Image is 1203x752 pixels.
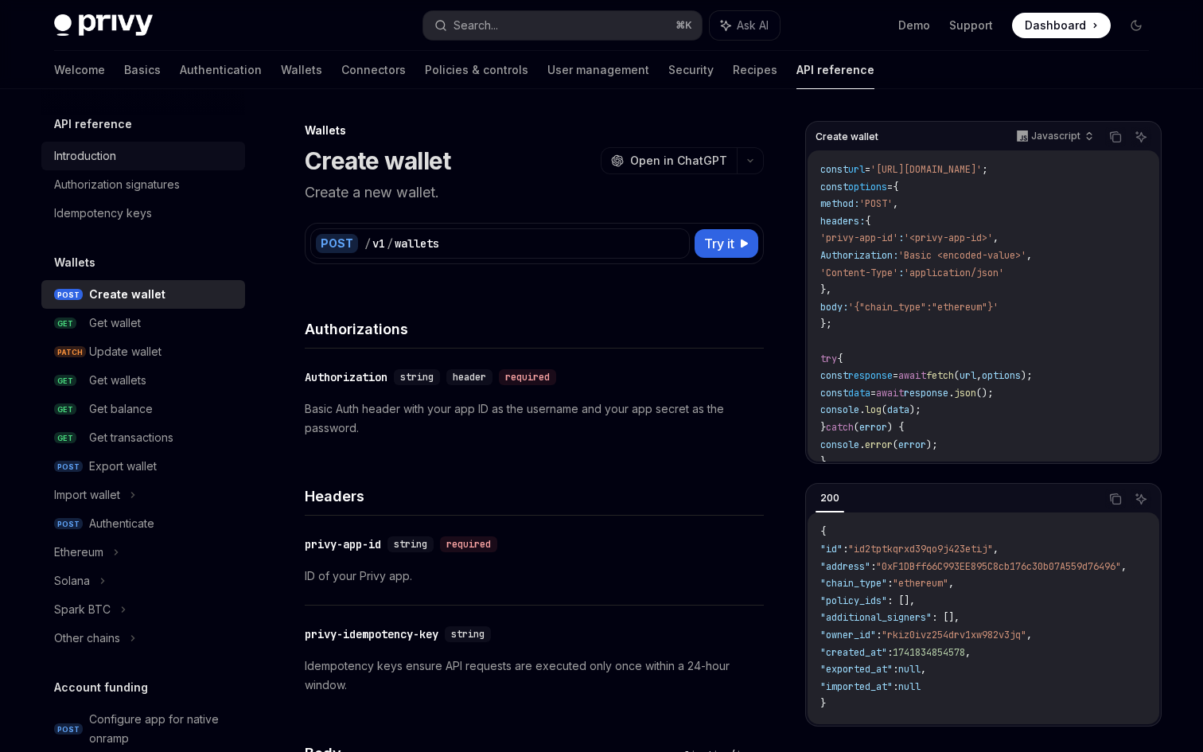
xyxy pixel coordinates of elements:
a: API reference [796,51,874,89]
span: { [837,353,843,365]
a: User management [547,51,649,89]
span: ; [982,163,987,176]
span: response [904,387,948,399]
span: GET [54,403,76,415]
p: Idempotency keys ensure API requests are executed only once within a 24-hour window. [305,657,764,695]
h1: Create wallet [305,146,450,175]
div: Other chains [54,629,120,648]
p: ID of your Privy app. [305,567,764,586]
a: GETGet transactions [41,423,245,452]
span: "id2tptkqrxd39qo9j423etij" [848,543,993,555]
span: , [976,369,982,382]
span: : [], [887,594,915,607]
span: , [948,577,954,590]
span: Open in ChatGPT [630,153,727,169]
span: "id" [820,543,843,555]
span: await [898,369,926,382]
span: fetch [926,369,954,382]
span: data [887,403,909,416]
span: await [876,387,904,399]
div: Spark BTC [54,600,111,619]
span: = [865,163,870,176]
div: Wallets [305,123,764,138]
span: POST [54,518,83,530]
h4: Headers [305,485,764,507]
span: null [898,663,921,676]
div: Authorization signatures [54,175,180,194]
span: '{"chain_type":"ethereum"}' [848,301,999,314]
div: Update wallet [89,342,162,361]
a: Authorization signatures [41,170,245,199]
span: : [876,629,882,641]
h5: Account funding [54,678,148,697]
button: Search...⌘K [423,11,702,40]
span: response [848,369,893,382]
span: const [820,369,848,382]
span: GET [54,318,76,329]
span: Ask AI [737,18,769,33]
span: ( [854,421,859,434]
div: privy-idempotency-key [305,626,438,642]
div: Export wallet [89,457,157,476]
span: : [887,646,893,659]
span: 'privy-app-id' [820,232,898,244]
span: ); [926,438,937,451]
a: GETGet wallet [41,309,245,337]
span: Try it [704,234,734,253]
div: v1 [372,236,385,251]
span: , [1026,249,1032,262]
span: "imported_at" [820,680,893,693]
div: Authorization [305,369,387,385]
button: Open in ChatGPT [601,147,737,174]
div: Get wallets [89,371,146,390]
a: Security [668,51,714,89]
button: Toggle dark mode [1123,13,1149,38]
span: , [893,197,898,210]
span: = [893,369,898,382]
button: Try it [695,229,758,258]
span: : [893,663,898,676]
div: Introduction [54,146,116,166]
h5: Wallets [54,253,95,272]
span: . [859,438,865,451]
span: options [982,369,1021,382]
span: error [859,421,887,434]
span: method: [820,197,859,210]
img: dark logo [54,14,153,37]
div: Idempotency keys [54,204,152,223]
div: / [364,236,371,251]
span: PATCH [54,346,86,358]
span: "ethereum" [893,577,948,590]
span: : [898,267,904,279]
span: { [820,525,826,538]
span: string [400,371,434,384]
a: GETGet wallets [41,366,245,395]
div: Search... [454,16,498,35]
span: ( [954,369,960,382]
span: (); [976,387,993,399]
span: const [820,163,848,176]
span: try [820,353,837,365]
span: options [848,181,887,193]
div: Solana [54,571,90,590]
span: '<privy-app-id>' [904,232,993,244]
div: privy-app-id [305,536,381,552]
a: PATCHUpdate wallet [41,337,245,366]
span: { [865,215,870,228]
span: 1741834854578 [893,646,965,659]
span: 'Content-Type' [820,267,898,279]
span: ); [909,403,921,416]
div: Ethereum [54,543,103,562]
a: Support [949,18,993,33]
span: GET [54,432,76,444]
span: Create wallet [816,131,878,143]
span: ) { [887,421,904,434]
span: Dashboard [1025,18,1086,33]
button: Ask AI [1131,489,1151,509]
span: null [898,680,921,693]
span: : [], [932,611,960,624]
span: catch [826,421,854,434]
span: : [893,680,898,693]
p: Create a new wallet. [305,181,764,204]
span: ( [893,438,898,451]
